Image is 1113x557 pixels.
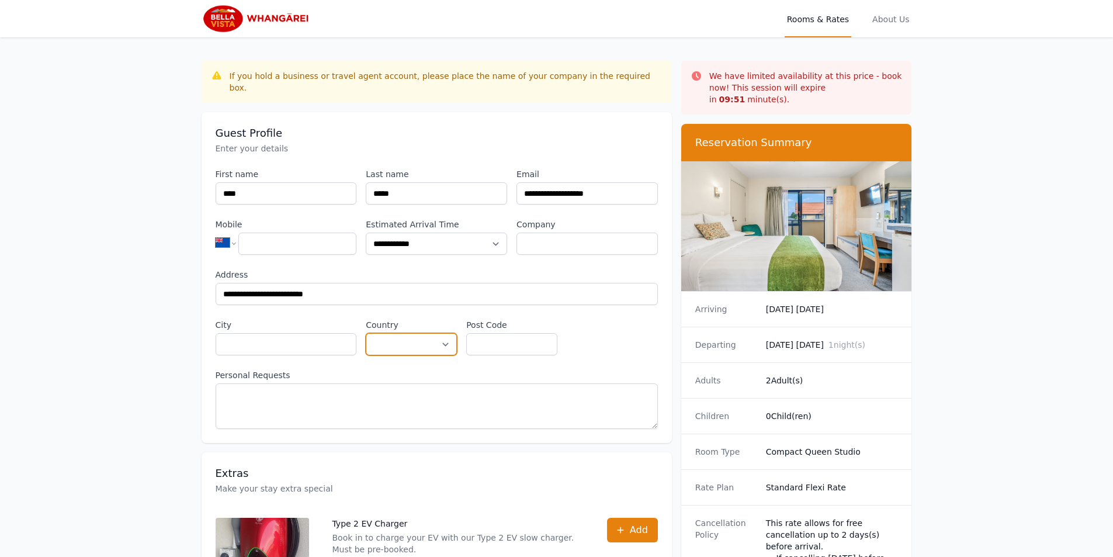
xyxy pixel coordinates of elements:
[766,482,898,493] dd: Standard Flexi Rate
[216,319,357,331] label: City
[766,410,898,422] dd: 0 Child(ren)
[695,446,757,458] dt: Room Type
[630,523,648,537] span: Add
[695,136,898,150] h3: Reservation Summary
[216,143,658,154] p: Enter your details
[709,70,903,105] p: We have limited availability at this price - book now! This session will expire in minute(s).
[216,269,658,281] label: Address
[766,375,898,386] dd: 2 Adult(s)
[366,319,457,331] label: Country
[202,5,314,33] img: Bella Vista Whangarei
[216,466,658,480] h3: Extras
[366,168,507,180] label: Last name
[516,168,658,180] label: Email
[607,518,658,542] button: Add
[216,483,658,494] p: Make your stay extra special
[695,482,757,493] dt: Rate Plan
[695,410,757,422] dt: Children
[466,319,557,331] label: Post Code
[216,369,658,381] label: Personal Requests
[332,518,584,530] p: Type 2 EV Charger
[695,375,757,386] dt: Adults
[216,126,658,140] h3: Guest Profile
[828,340,865,350] span: 1 night(s)
[366,219,507,230] label: Estimated Arrival Time
[332,532,584,555] p: Book in to charge your EV with our Type 2 EV slow charger. Must be pre-booked.
[230,70,663,94] div: If you hold a business or travel agent account, please place the name of your company in the requ...
[216,168,357,180] label: First name
[766,303,898,315] dd: [DATE] [DATE]
[766,339,898,351] dd: [DATE] [DATE]
[766,446,898,458] dd: Compact Queen Studio
[719,95,746,104] strong: 09 : 51
[695,303,757,315] dt: Arriving
[695,339,757,351] dt: Departing
[681,161,912,291] img: Compact Queen Studio
[516,219,658,230] label: Company
[216,219,357,230] label: Mobile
